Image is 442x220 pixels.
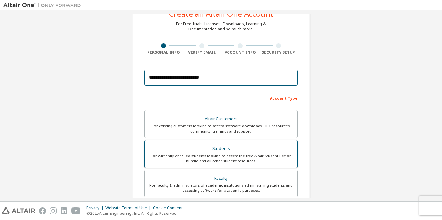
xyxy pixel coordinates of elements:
div: Students [149,144,293,153]
div: For faculty & administrators of academic institutions administering students and accessing softwa... [149,183,293,193]
img: altair_logo.svg [2,207,35,214]
div: Altair Customers [149,114,293,123]
div: Website Terms of Use [105,205,153,211]
div: Privacy [86,205,105,211]
div: Security Setup [260,50,298,55]
img: instagram.svg [50,207,57,214]
div: For currently enrolled students looking to access the free Altair Student Edition bundle and all ... [149,153,293,164]
div: For Free Trials, Licenses, Downloads, Learning & Documentation and so much more. [176,21,266,32]
div: Create an Altair One Account [169,10,273,17]
div: Faculty [149,174,293,183]
img: Altair One [3,2,84,8]
img: youtube.svg [71,207,81,214]
img: facebook.svg [39,207,46,214]
div: Personal Info [144,50,183,55]
div: Account Info [221,50,260,55]
div: Cookie Consent [153,205,186,211]
div: Verify Email [183,50,221,55]
div: For existing customers looking to access software downloads, HPC resources, community, trainings ... [149,123,293,134]
p: © 2025 Altair Engineering, Inc. All Rights Reserved. [86,211,186,216]
img: linkedin.svg [61,207,67,214]
div: Account Type [144,93,298,103]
